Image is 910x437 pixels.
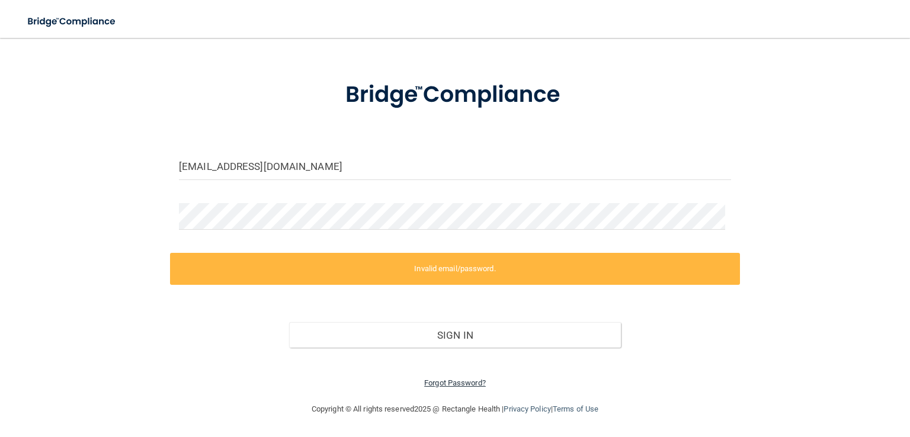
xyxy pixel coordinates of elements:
input: Email [179,153,731,180]
a: Terms of Use [553,404,598,413]
label: Invalid email/password. [170,253,740,285]
div: Copyright © All rights reserved 2025 @ Rectangle Health | | [239,390,671,428]
img: bridge_compliance_login_screen.278c3ca4.svg [18,9,127,34]
iframe: Drift Widget Chat Controller [706,355,896,401]
a: Forgot Password? [424,378,486,387]
a: Privacy Policy [504,404,550,413]
img: bridge_compliance_login_screen.278c3ca4.svg [322,65,589,125]
button: Sign In [289,322,620,348]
